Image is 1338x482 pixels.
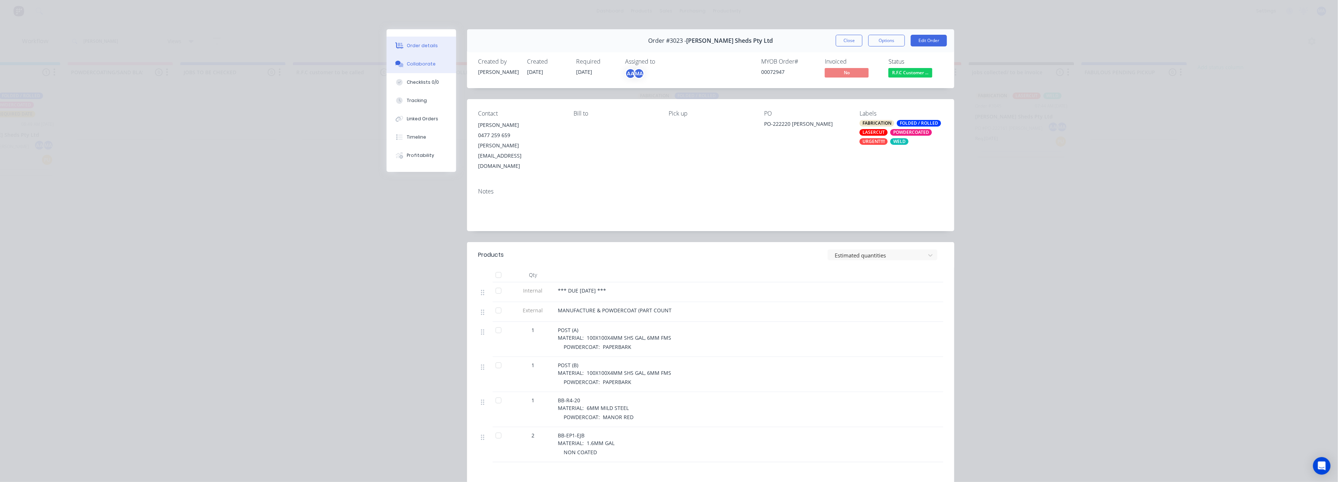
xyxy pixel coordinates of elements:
div: URGENT!!!! [860,138,888,145]
div: Status [888,58,943,65]
button: Timeline [387,128,456,146]
button: Tracking [387,91,456,110]
div: LASERCUT [860,129,888,136]
span: POWDERCOAT: PAPERBARK [564,379,631,385]
span: [PERSON_NAME] Sheds Pty Ltd [687,37,773,44]
div: Created [527,58,567,65]
div: Assigned to [625,58,698,65]
button: Linked Orders [387,110,456,128]
span: 1 [531,361,534,369]
span: POWDERCOAT: MANOR RED [564,414,634,421]
span: Internal [514,287,552,294]
div: Labels [860,110,943,117]
span: POST (B) MATERIAL: 100X100X4MM SHS GAL, 6MM FMS [558,362,671,376]
div: Contact [478,110,562,117]
div: 00072947 [761,68,816,76]
div: Invoiced [825,58,880,65]
div: PO-222220 [PERSON_NAME] [764,120,848,130]
div: MA [634,68,644,79]
div: 0477 259 659 [478,130,562,140]
button: AAMA [625,68,644,79]
div: Collaborate [407,61,436,67]
span: Order #3023 - [649,37,687,44]
div: [PERSON_NAME] [478,120,562,130]
span: External [514,306,552,314]
div: FOLDED / ROLLED [897,120,941,127]
button: Collaborate [387,55,456,73]
span: MANUFACTURE & POWDERCOAT (PART COUNT [558,307,672,314]
div: Required [576,58,616,65]
button: Order details [387,37,456,55]
span: No [825,68,869,77]
div: Profitability [407,152,435,159]
div: Qty [511,268,555,282]
button: Profitability [387,146,456,165]
div: Notes [478,188,943,195]
button: Options [868,35,905,46]
div: Tracking [407,97,427,104]
button: Edit Order [911,35,947,46]
div: Timeline [407,134,426,140]
div: MYOB Order # [761,58,816,65]
span: 2 [531,432,534,439]
div: PO [764,110,848,117]
span: [DATE] [527,68,543,75]
span: BB-EP1-EJB MATERIAL: 1.6MM GAL [558,432,614,447]
div: Order details [407,42,438,49]
div: [PERSON_NAME][EMAIL_ADDRESS][DOMAIN_NAME] [478,140,562,171]
div: Bill to [574,110,657,117]
div: FABRICATION [860,120,894,127]
span: POWDERCOAT: PAPERBARK [564,343,631,350]
span: BB-R4-20 MATERIAL: 6MM MILD STEEL [558,397,629,411]
span: R.F.C Customer ... [888,68,932,77]
div: Products [478,251,504,259]
span: 1 [531,326,534,334]
button: R.F.C Customer ... [888,68,932,79]
span: [DATE] [576,68,592,75]
div: [PERSON_NAME] [478,68,518,76]
div: Pick up [669,110,753,117]
button: Close [836,35,862,46]
div: Checklists 0/0 [407,79,439,86]
span: NON COATED [564,449,597,456]
span: 1 [531,396,534,404]
div: WELD [890,138,909,145]
div: POWDERCOATED [890,129,932,136]
button: Checklists 0/0 [387,73,456,91]
div: Created by [478,58,518,65]
div: Linked Orders [407,116,439,122]
div: [PERSON_NAME]0477 259 659[PERSON_NAME][EMAIL_ADDRESS][DOMAIN_NAME] [478,120,562,171]
span: POST (A) MATERIAL: 100X100X4MM SHS GAL, 6MM FMS [558,327,671,341]
div: Open Intercom Messenger [1313,457,1331,475]
div: AA [625,68,636,79]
